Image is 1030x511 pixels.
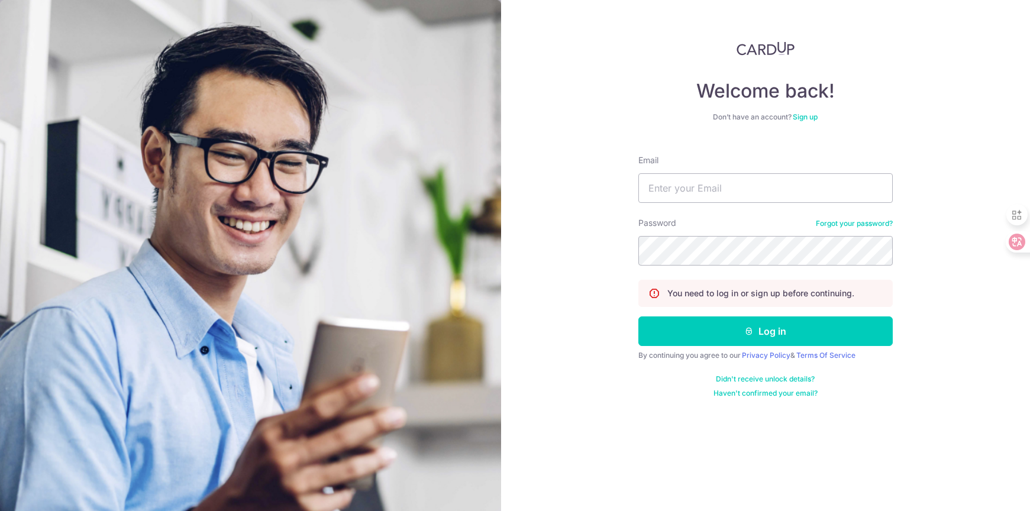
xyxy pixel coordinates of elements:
[638,351,893,360] div: By continuing you agree to our &
[737,41,795,56] img: CardUp Logo
[638,154,658,166] label: Email
[638,112,893,122] div: Don’t have an account?
[638,79,893,103] h4: Welcome back!
[638,217,676,229] label: Password
[796,351,855,360] a: Terms Of Service
[713,389,818,398] a: Haven't confirmed your email?
[667,287,854,299] p: You need to log in or sign up before continuing.
[793,112,818,121] a: Sign up
[816,219,893,228] a: Forgot your password?
[638,316,893,346] button: Log in
[742,351,790,360] a: Privacy Policy
[716,374,815,384] a: Didn't receive unlock details?
[638,173,893,203] input: Enter your Email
